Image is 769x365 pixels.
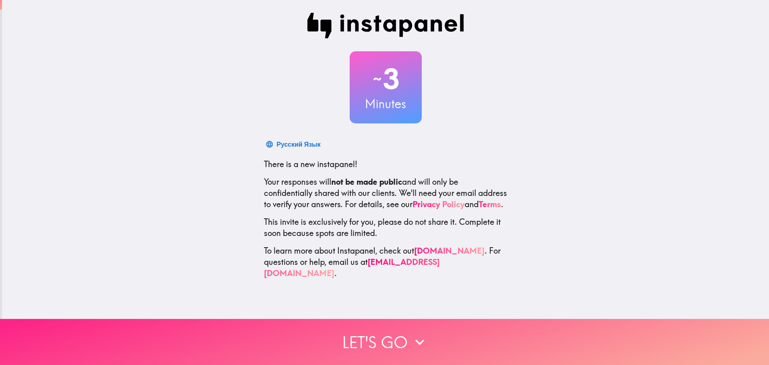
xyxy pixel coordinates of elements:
[350,95,422,112] h3: Minutes
[264,245,507,279] p: To learn more about Instapanel, check out . For questions or help, email us at .
[264,176,507,210] p: Your responses will and will only be confidentially shared with our clients. We'll need your emai...
[413,199,465,209] a: Privacy Policy
[479,199,501,209] a: Terms
[372,67,383,91] span: ~
[350,63,422,95] h2: 3
[307,13,464,38] img: Instapanel
[264,159,357,169] span: There is a new instapanel!
[264,136,324,152] button: Русский Язык
[414,246,485,256] a: [DOMAIN_NAME]
[264,257,440,278] a: [EMAIL_ADDRESS][DOMAIN_NAME]
[331,177,402,187] b: not be made public
[264,216,507,239] p: This invite is exclusively for you, please do not share it. Complete it soon because spots are li...
[277,139,321,150] div: Русский Язык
